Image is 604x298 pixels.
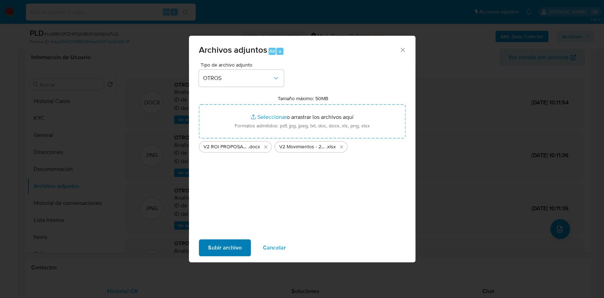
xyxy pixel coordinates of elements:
ul: Archivos seleccionados [199,138,405,153]
span: Cancelar [263,240,286,256]
span: Archivos adjuntos [199,44,267,56]
button: Eliminar V2 Movimientos - 2155658352 - UKvp5kOrfg2xbvUt2t5MM3Jq.xlsx [337,143,346,151]
span: .docx [248,143,260,150]
button: Cancelar [254,239,295,256]
span: Tipo de archivo adjunto [201,62,286,67]
label: Tamaño máximo: 50MB [278,95,328,102]
span: Alt [269,48,275,55]
span: V2 Movimientos - 2155658352 - UKvp5kOrfg2xbvUt2t5MM3Jq [279,143,326,150]
span: V2 ROI PROPOSAL -Caselog - 2155658352 - UKvp5kOrfg2xbvUt2t5MM3Jq [203,143,248,150]
span: .xlsx [326,143,336,150]
span: a [279,48,281,55]
span: OTROS [203,75,272,82]
button: Eliminar V2 ROI PROPOSAL -Caselog - 2155658352 - UKvp5kOrfg2xbvUt2t5MM3Jq.docx [261,143,270,151]
button: Subir archivo [199,239,251,256]
button: Cerrar [399,46,405,53]
span: Subir archivo [208,240,242,256]
button: OTROS [199,70,284,87]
